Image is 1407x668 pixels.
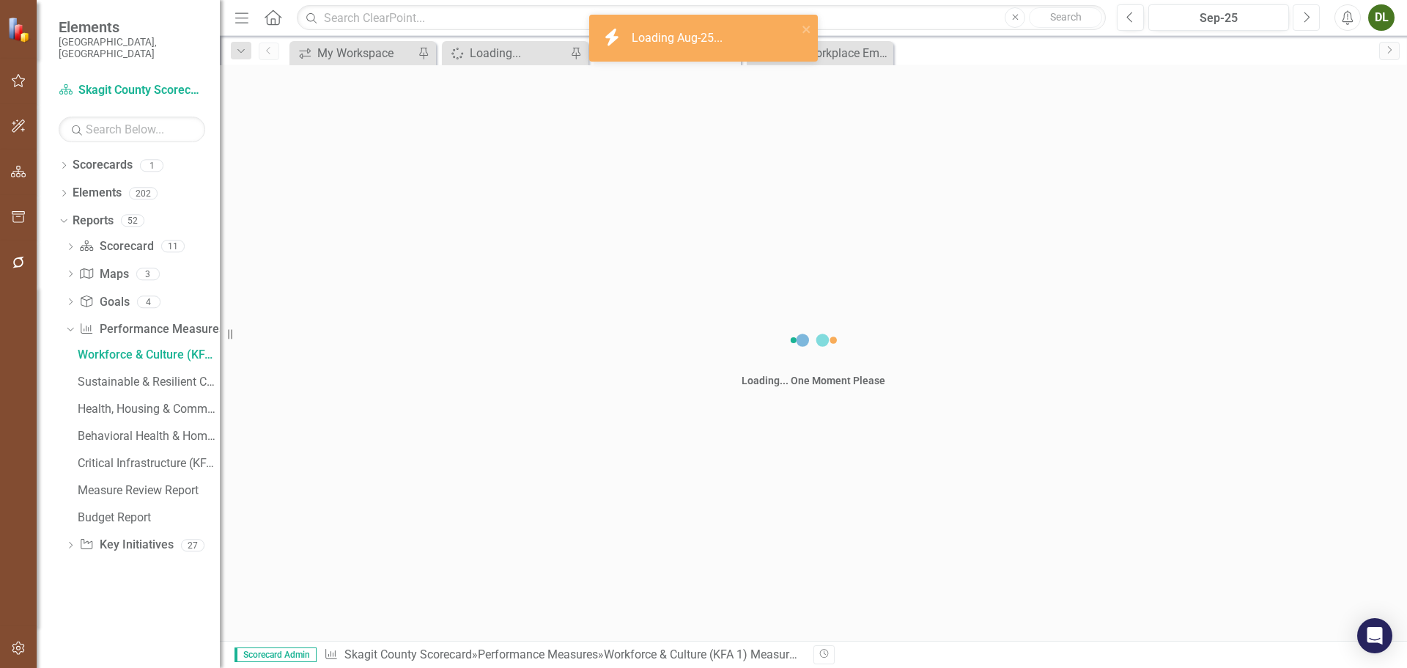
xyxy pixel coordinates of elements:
input: Search Below... [59,117,205,142]
div: Open Intercom Messenger [1357,618,1392,653]
button: close [802,21,812,37]
a: Performance Measures [478,647,598,661]
button: Search [1029,7,1102,28]
div: 3 [136,268,160,280]
div: 1 [140,159,163,172]
a: My Workspace [293,44,414,62]
a: Critical Infrastructure (KFA 2) Measure Dashboard [74,452,220,475]
small: [GEOGRAPHIC_DATA], [GEOGRAPHIC_DATA] [59,36,205,60]
a: Measure Review Report [74,479,220,502]
span: Search [1050,11,1082,23]
a: Key Initiatives [79,537,173,554]
div: Workforce & Culture (KFA 1) Measure Dashboard [78,348,220,361]
input: Search ClearPoint... [297,5,1106,31]
div: 11 [161,241,185,253]
a: Skagit County Scorecard [344,647,472,661]
div: Sep-25 [1153,10,1284,27]
a: Loading... [446,44,566,62]
div: Loading Aug-25... [632,30,726,47]
div: Critical Infrastructure (KFA 2) Measure Dashboard [78,457,220,470]
a: Reports [73,213,114,230]
div: » » [324,647,802,664]
a: Scorecard [79,238,153,255]
div: Budget Report [78,511,220,524]
div: Loading... [470,44,566,62]
a: Elements [73,185,122,202]
div: 5.3.e. Workplace Emergency Preparedness [775,44,890,62]
div: Health, Housing & Community Safety (KFA 4) Measure Dashboard [78,403,220,416]
div: My Workspace [317,44,414,62]
div: 27 [181,539,204,551]
span: Scorecard Admin [234,647,317,662]
a: Skagit County Scorecard [59,82,205,99]
div: Loading... One Moment Please [742,373,885,388]
a: Budget Report [74,506,220,529]
a: Performance Measures [79,321,224,338]
span: Elements [59,18,205,36]
a: Sustainable & Resilient County Government (KFA 5) Measure Dashboard [74,370,220,394]
div: Sustainable & Resilient County Government (KFA 5) Measure Dashboard [78,375,220,389]
div: Measure Review Report [78,484,220,497]
div: 202 [129,187,158,199]
button: DL [1368,4,1395,31]
div: Behavioral Health & Homelessness (KFA 3) Measure Dashboard [78,430,220,443]
a: Maps [79,266,128,283]
div: 52 [121,215,144,227]
button: Sep-25 [1148,4,1289,31]
a: Behavioral Health & Homelessness (KFA 3) Measure Dashboard [74,425,220,448]
div: Workforce & Culture (KFA 1) Measure Dashboard [604,647,855,661]
img: ClearPoint Strategy [6,15,34,43]
a: Goals [79,294,129,311]
a: Workforce & Culture (KFA 1) Measure Dashboard [74,343,220,367]
a: Scorecards [73,157,133,174]
div: 4 [137,296,160,308]
a: Health, Housing & Community Safety (KFA 4) Measure Dashboard [74,397,220,421]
